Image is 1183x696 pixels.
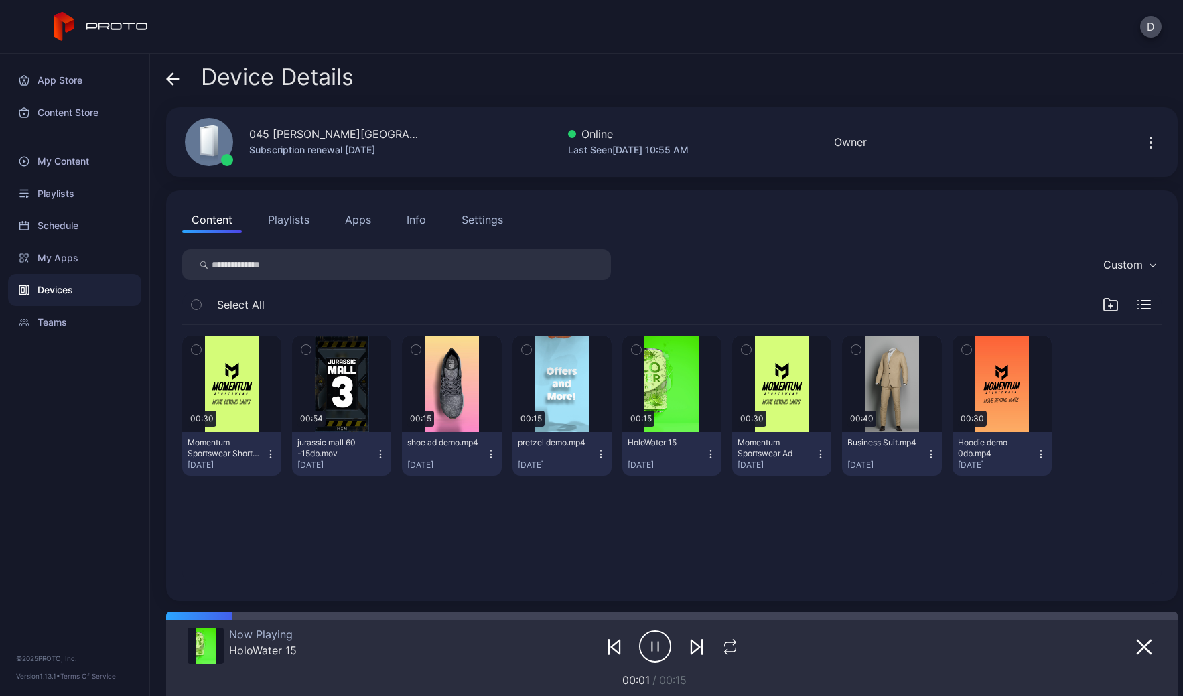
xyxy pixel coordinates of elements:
span: 00:15 [659,673,687,687]
a: Devices [8,274,141,306]
span: Select All [217,297,265,313]
div: Last Seen [DATE] 10:55 AM [568,142,689,158]
a: Playlists [8,178,141,210]
div: [DATE] [847,460,925,470]
button: Info [397,206,435,233]
div: © 2025 PROTO, Inc. [16,653,133,664]
a: App Store [8,64,141,96]
span: 00:01 [622,673,650,687]
a: Terms Of Service [60,672,116,680]
div: Momentum Sportswear Ad [738,437,811,459]
button: D [1140,16,1162,38]
button: pretzel demo.mp4[DATE] [512,432,612,476]
button: Content [182,206,242,233]
a: Schedule [8,210,141,242]
span: / [652,673,656,687]
div: jurassic mall 60 -15db.mov [297,437,371,459]
span: Device Details [201,64,354,90]
div: Settings [462,212,503,228]
div: 045 [PERSON_NAME][GEOGRAPHIC_DATA] [GEOGRAPHIC_DATA] [249,126,423,142]
button: HoloWater 15[DATE] [622,432,721,476]
div: HoloWater 15 [628,437,701,448]
div: Hoodie demo 0db.mp4 [958,437,1032,459]
span: Version 1.13.1 • [16,672,60,680]
div: pretzel demo.mp4 [518,437,591,448]
div: [DATE] [738,460,815,470]
div: [DATE] [407,460,485,470]
button: jurassic mall 60 -15db.mov[DATE] [292,432,391,476]
button: Settings [452,206,512,233]
div: [DATE] [297,460,375,470]
div: [DATE] [518,460,596,470]
button: Business Suit.mp4[DATE] [842,432,941,476]
div: Info [407,212,426,228]
div: Subscription renewal [DATE] [249,142,423,158]
button: Playlists [259,206,319,233]
div: Custom [1103,258,1143,271]
div: HoloWater 15 [229,644,297,657]
button: Hoodie demo 0db.mp4[DATE] [953,432,1052,476]
button: Apps [336,206,380,233]
div: Now Playing [229,628,297,641]
button: Momentum Sportswear Shorts -10db.mp4[DATE] [182,432,281,476]
a: Teams [8,306,141,338]
div: Business Suit.mp4 [847,437,921,448]
div: Owner [834,134,867,150]
div: Online [568,126,689,142]
a: Content Store [8,96,141,129]
div: [DATE] [958,460,1036,470]
div: shoe ad demo.mp4 [407,437,481,448]
div: Momentum Sportswear Shorts -10db.mp4 [188,437,261,459]
a: My Apps [8,242,141,274]
button: Momentum Sportswear Ad[DATE] [732,432,831,476]
a: My Content [8,145,141,178]
div: [DATE] [188,460,265,470]
div: [DATE] [628,460,705,470]
button: shoe ad demo.mp4[DATE] [402,432,501,476]
button: Custom [1097,249,1162,280]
